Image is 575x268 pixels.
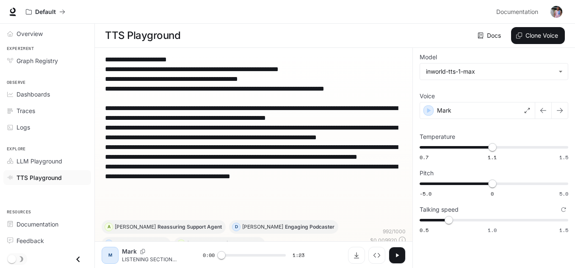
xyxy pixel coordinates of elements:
a: Docs [476,27,504,44]
img: User avatar [550,6,562,18]
a: LLM Playground [3,154,91,169]
span: 0.7 [420,154,428,161]
span: Feedback [17,236,44,245]
button: Reset to default [559,205,568,214]
span: 0 [491,190,494,197]
p: Temperature [420,134,455,140]
p: Mark [437,106,451,115]
a: Dashboards [3,87,91,102]
div: M [103,249,117,262]
p: Talking speed [420,207,459,213]
a: Graph Registry [3,53,91,68]
span: Dashboards [17,90,50,99]
p: Engaging Podcaster [285,224,334,229]
span: Overview [17,29,43,38]
div: D [232,220,240,234]
p: [PERSON_NAME] [115,224,156,229]
h1: TTS Playground [105,27,180,44]
span: Logs [17,123,30,132]
p: Default [35,8,56,16]
button: Clone Voice [511,27,565,44]
button: HHadesStory Narrator [102,237,171,251]
p: Voice [420,93,435,99]
span: TTS Playground [17,173,62,182]
p: [PERSON_NAME] [242,224,283,229]
span: Documentation [17,220,58,229]
span: 1.0 [488,227,497,234]
span: 5.0 [559,190,568,197]
span: Graph Registry [17,56,58,65]
span: LLM Playground [17,157,62,166]
span: 1.1 [488,154,497,161]
span: Documentation [496,7,538,17]
div: inworld-tts-1-max [420,64,568,80]
button: Copy Voice ID [137,249,149,254]
button: Close drawer [69,251,88,268]
div: inworld-tts-1-max [426,67,554,76]
a: Documentation [493,3,545,20]
span: 1.5 [559,154,568,161]
button: A[PERSON_NAME]Reassuring Support Agent [102,220,226,234]
span: Traces [17,106,35,115]
button: D[PERSON_NAME]Engaging Podcaster [229,220,338,234]
span: Dark mode toggle [8,254,16,263]
button: T[PERSON_NAME]Grumpy Man [174,237,265,251]
a: Logs [3,120,91,135]
p: 992 / 1000 [383,228,406,235]
button: All workspaces [22,3,69,20]
button: Inspect [368,247,385,264]
p: Model [420,54,437,60]
p: LISTENING SECTION Part 4 Listen to a recording about A Cold Hotel and answer Questions 31–40. For... [122,256,182,263]
span: 1:23 [293,251,304,260]
p: $ 0.009920 [370,237,397,244]
a: Overview [3,26,91,41]
a: Feedback [3,233,91,248]
div: A [105,220,113,234]
a: Documentation [3,217,91,232]
span: 0:00 [203,251,215,260]
a: Traces [3,103,91,118]
span: 0.5 [420,227,428,234]
a: TTS Playground [3,170,91,185]
span: -5.0 [420,190,431,197]
p: Mark [122,247,137,256]
p: Reassuring Support Agent [158,224,222,229]
button: User avatar [548,3,565,20]
p: Pitch [420,170,434,176]
span: 1.5 [559,227,568,234]
button: Download audio [348,247,365,264]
